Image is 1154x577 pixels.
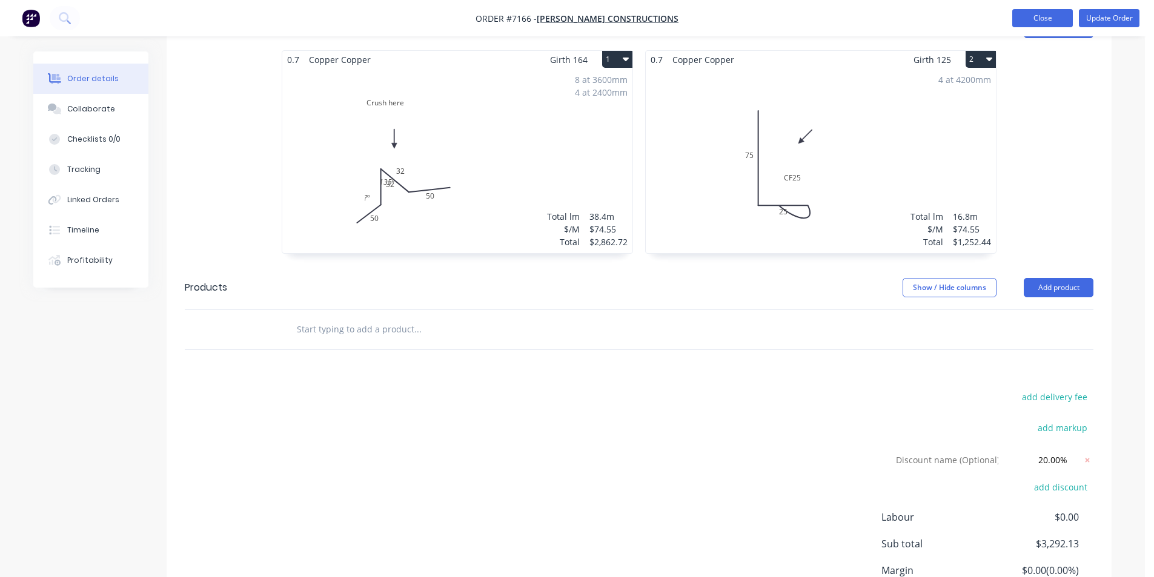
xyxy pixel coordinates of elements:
button: Tracking [33,154,148,185]
span: Girth 125 [914,51,951,68]
div: Linked Orders [67,194,119,205]
button: Add product [1024,278,1093,297]
button: Show / Hide columns [903,278,996,297]
button: Checklists 0/0 [33,124,148,154]
span: $3,292.13 [989,536,1079,551]
div: Total lm [547,210,580,223]
div: Products [185,280,227,295]
div: 075CF25254 at 4200mmTotal lm$/MTotal16.8m$74.55$1,252.44 [646,68,996,253]
button: 2 [966,51,996,68]
span: Copper Copper [304,51,376,68]
span: Labour [881,510,989,524]
button: Collaborate [33,94,148,124]
button: Profitability [33,245,148,275]
span: 0.7 [282,51,304,68]
div: Collaborate [67,104,115,114]
div: Total [910,236,943,248]
div: $74.55 [953,223,991,236]
div: Checklists 0/0 [67,134,121,145]
span: $0.00 [989,510,1079,524]
button: Close [1012,9,1073,27]
div: 8 at 3600mm [575,73,628,86]
button: add delivery fee [1015,389,1093,405]
img: Factory [22,9,40,27]
div: Order details [67,73,119,84]
span: Girth 164 [550,51,588,68]
div: Timeline [67,225,99,236]
div: 38.4m [589,210,628,223]
div: Total lm [910,210,943,223]
div: Tracking [67,164,101,175]
button: Update Order [1079,9,1139,27]
div: Crush here50323250?º135º8 at 3600mm4 at 2400mmTotal lm$/MTotal38.4m$74.55$2,862.72 [282,68,632,253]
input: Start typing to add a product... [296,317,539,341]
span: Sub total [881,536,989,551]
span: Order #7166 - [476,13,537,24]
input: Discount name (Optional) [890,450,1004,469]
div: $/M [547,223,580,236]
div: 16.8m [953,210,991,223]
span: Copper Copper [668,51,739,68]
div: $/M [910,223,943,236]
div: $2,862.72 [589,236,628,248]
input: 0% [1019,450,1073,469]
button: Order details [33,64,148,94]
span: 0.7 [646,51,668,68]
div: $1,252.44 [953,236,991,248]
button: add markup [1031,420,1093,436]
div: $74.55 [589,223,628,236]
div: 4 at 4200mm [938,73,991,86]
button: 1 [602,51,632,68]
div: Total [547,236,580,248]
div: Profitability [67,255,113,266]
button: Linked Orders [33,185,148,215]
div: 4 at 2400mm [575,86,628,99]
button: add discount [1027,478,1093,495]
a: [PERSON_NAME] Constructions [537,13,678,24]
button: Timeline [33,215,148,245]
